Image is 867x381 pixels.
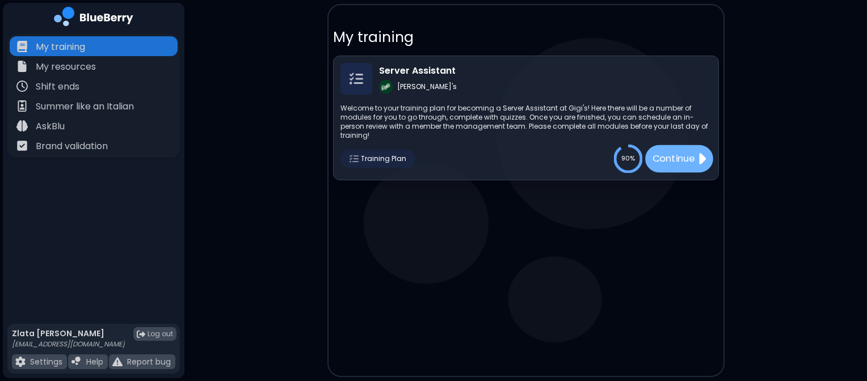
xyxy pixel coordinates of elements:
[379,64,457,78] p: Server Assistant
[621,154,635,163] text: 90%
[36,80,79,94] p: Shift ends
[16,140,28,151] img: file icon
[30,357,62,367] p: Settings
[697,150,706,168] img: file icon
[15,357,26,367] img: file icon
[16,41,28,52] img: file icon
[642,146,712,172] a: Continuefile icon
[86,357,103,367] p: Help
[112,357,123,367] img: file icon
[379,80,393,94] img: Gigi's logo
[36,100,134,113] p: Summer like an Italian
[16,61,28,72] img: file icon
[333,28,719,46] p: My training
[340,104,712,140] p: Welcome to your training plan for becoming a Server Assistant at Gigi's! Here there will be a num...
[54,7,133,30] img: company logo
[16,81,28,92] img: file icon
[36,60,96,74] p: My resources
[148,329,173,338] span: Log out
[36,139,108,153] p: Brand validation
[12,340,125,349] p: [EMAIL_ADDRESS][DOMAIN_NAME]
[652,151,695,166] p: Continue
[361,154,406,163] span: Training Plan
[127,357,171,367] p: Report bug
[16,100,28,112] img: file icon
[12,328,125,338] p: Zlata [PERSON_NAME]
[36,120,65,133] p: AskBlu
[350,154,359,163] img: Training Plan
[137,330,145,338] img: logout
[71,357,82,367] img: file icon
[36,40,85,54] p: My training
[645,145,713,172] button: Continue
[16,120,28,132] img: file icon
[350,72,363,86] img: Training Plan
[397,82,457,91] p: [PERSON_NAME]'s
